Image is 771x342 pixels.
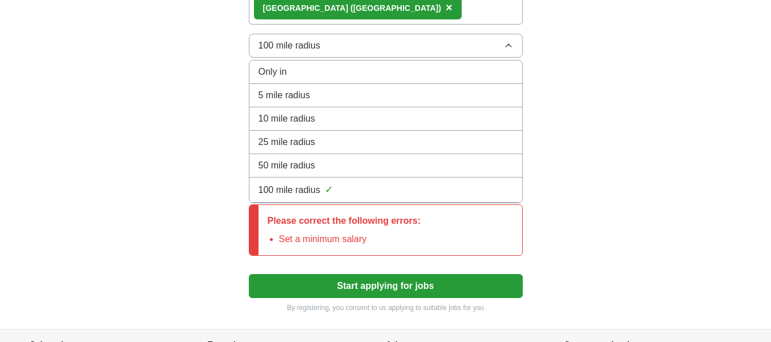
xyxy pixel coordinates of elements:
[249,274,523,298] button: Start applying for jobs
[268,214,421,228] p: Please correct the following errors:
[259,88,310,102] span: 5 mile radius
[259,112,316,126] span: 10 mile radius
[259,159,316,172] span: 50 mile radius
[259,183,321,197] span: 100 mile radius
[279,232,421,246] li: Set a minimum salary
[350,3,441,13] span: ([GEOGRAPHIC_DATA])
[446,1,453,14] span: ×
[259,65,287,79] span: Only in
[263,3,349,13] strong: [GEOGRAPHIC_DATA]
[259,39,321,53] span: 100 mile radius
[259,135,316,149] span: 25 mile radius
[249,303,523,313] p: By registering, you consent to us applying to suitable jobs for you
[325,182,333,198] span: ✓
[249,34,523,58] button: 100 mile radius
